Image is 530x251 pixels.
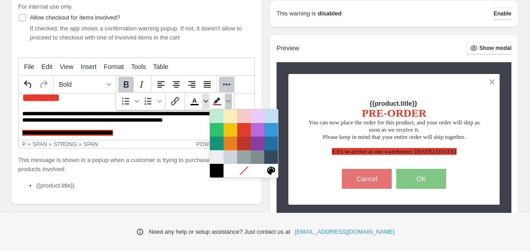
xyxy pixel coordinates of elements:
[199,77,215,92] button: Justify
[467,42,511,54] button: Show modal
[83,141,98,148] div: span
[494,7,511,20] button: Enable
[24,63,34,70] span: File
[79,141,82,148] div: »
[131,63,146,70] span: Tools
[60,63,73,70] span: View
[55,77,114,92] button: Formats
[264,109,278,123] div: Light Blue
[209,94,232,109] div: Background color
[237,109,251,123] div: Light Red
[332,148,457,155] span: ETA to arrive at our warehouse: [DATE]-[DATE]
[237,150,251,164] div: Gray
[237,164,251,177] div: Remove color
[323,133,465,140] span: Please keep in mind that your entire order will ship together.
[30,25,242,41] span: If checked, the app shows a confirmation warning popup. If not, it doesn't allow to proceed to ch...
[342,169,392,189] button: Cancel
[53,141,77,148] div: strong
[264,164,278,177] button: Custom color
[251,123,264,137] div: Purple
[479,44,511,52] span: Show modal
[104,63,124,70] span: Format
[370,100,417,107] strong: {{product.title}}
[396,169,446,189] button: OK
[224,137,237,150] div: Orange
[224,150,237,164] div: Medium Gray
[118,77,134,92] button: Bold
[264,150,278,164] div: Navy Blue
[18,3,73,10] span: For internal use only.
[224,123,237,137] div: Yellow
[18,156,255,174] p: This message is shown in a popup when a customer is trying to purchase one of the products involved:
[42,63,53,70] span: Edit
[49,141,52,148] div: »
[141,94,163,109] div: Numbered list
[251,150,264,164] div: Dark Gray
[36,77,51,92] button: Redo
[118,94,141,109] div: Bullet list
[81,63,97,70] span: Insert
[134,77,149,92] button: Italic
[224,109,237,123] div: Light Yellow
[187,94,209,109] div: Text color
[251,109,264,123] div: Light Purple
[30,14,120,21] span: Allow checkout for items involved?
[33,141,47,148] div: span
[210,123,224,137] div: Green
[210,150,224,164] div: Light Gray
[237,137,251,150] div: Dark Red
[264,137,278,150] div: Dark Blue
[237,123,251,137] div: Red
[362,107,427,119] strong: PRE-ORDER
[59,81,103,88] span: Bold
[295,227,394,236] a: [EMAIL_ADDRESS][DOMAIN_NAME]
[494,10,511,17] span: Enable
[153,63,168,70] span: Table
[167,94,183,109] button: Insert/edit link
[20,77,36,92] button: Undo
[210,164,224,177] div: Black
[196,141,247,148] a: Powered by Tiny
[264,123,278,137] div: Blue
[169,77,184,92] button: Align center
[28,141,31,148] div: »
[219,77,234,92] button: More...
[19,94,254,140] iframe: Rich Text Area
[318,9,342,18] strong: disabled
[184,77,199,92] button: Align right
[22,141,26,148] div: p
[210,137,224,150] div: Dark Turquoise
[277,44,299,52] h2: Preview
[224,164,237,177] div: White
[251,137,264,150] div: Dark Purple
[277,9,316,18] p: This warning is
[309,119,480,133] span: You can now place the order for this product, and your order will ship as soon as we receive it.
[153,77,169,92] button: Align left
[36,181,255,190] li: {{product.title}}
[210,109,224,123] div: Light Green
